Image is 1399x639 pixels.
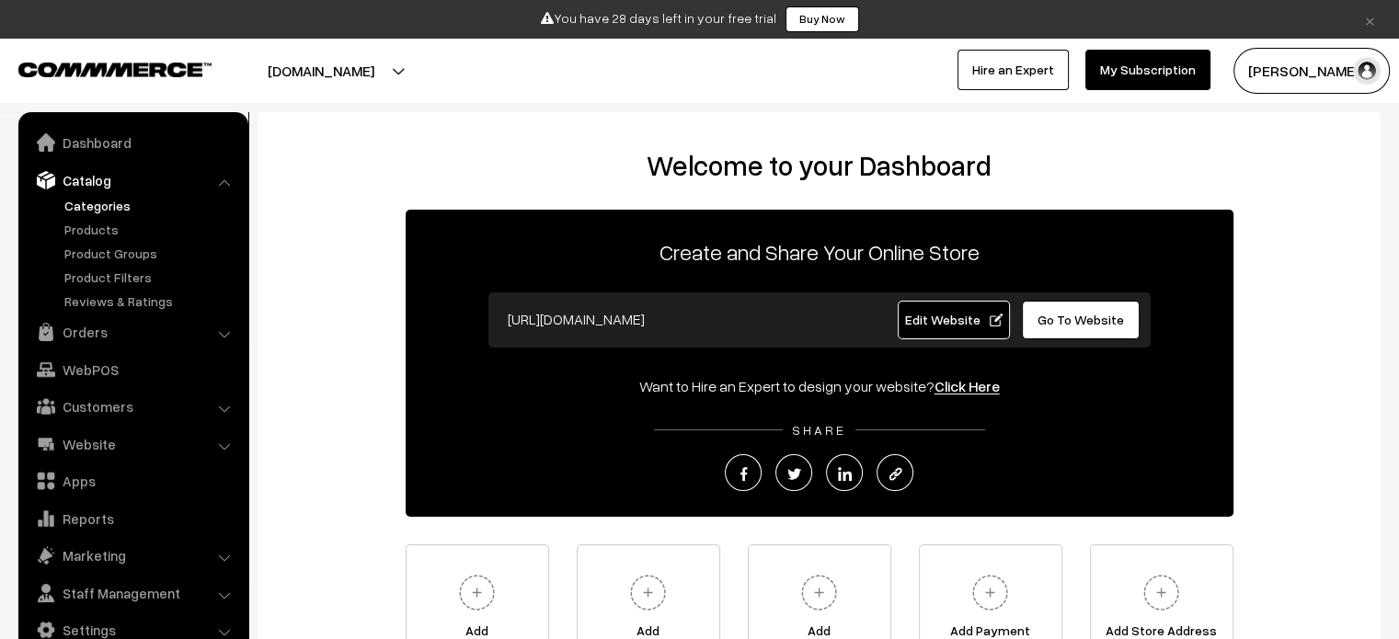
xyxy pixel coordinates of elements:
a: Catalog [23,164,242,197]
a: Customers [23,390,242,423]
a: Buy Now [786,6,859,32]
a: My Subscription [1085,50,1210,90]
a: Product Filters [60,268,242,287]
a: Website [23,428,242,461]
a: Marketing [23,539,242,572]
a: Edit Website [898,301,1010,339]
img: plus.svg [965,567,1015,618]
img: plus.svg [452,567,502,618]
a: × [1358,8,1382,30]
img: plus.svg [794,567,844,618]
img: COMMMERCE [18,63,212,76]
a: Apps [23,464,242,497]
a: Product Groups [60,244,242,263]
a: Reviews & Ratings [60,291,242,311]
h2: Welcome to your Dashboard [276,149,1362,182]
button: [DOMAIN_NAME] [203,48,439,94]
span: SHARE [783,422,855,438]
div: Want to Hire an Expert to design your website? [406,375,1233,397]
div: You have 28 days left in your free trial [6,6,1393,32]
a: WebPOS [23,353,242,386]
p: Create and Share Your Online Store [406,235,1233,268]
a: Orders [23,315,242,348]
img: plus.svg [623,567,673,618]
button: [PERSON_NAME]… [1233,48,1390,94]
a: Go To Website [1022,301,1141,339]
a: COMMMERCE [18,57,179,79]
a: Dashboard [23,126,242,159]
img: user [1353,57,1381,85]
span: Go To Website [1038,312,1124,327]
a: Categories [60,196,242,215]
a: Staff Management [23,576,242,610]
a: Reports [23,502,242,535]
a: Click Here [935,377,1000,395]
a: Hire an Expert [958,50,1069,90]
a: Products [60,220,242,239]
img: plus.svg [1136,567,1187,618]
span: Edit Website [904,312,1003,327]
